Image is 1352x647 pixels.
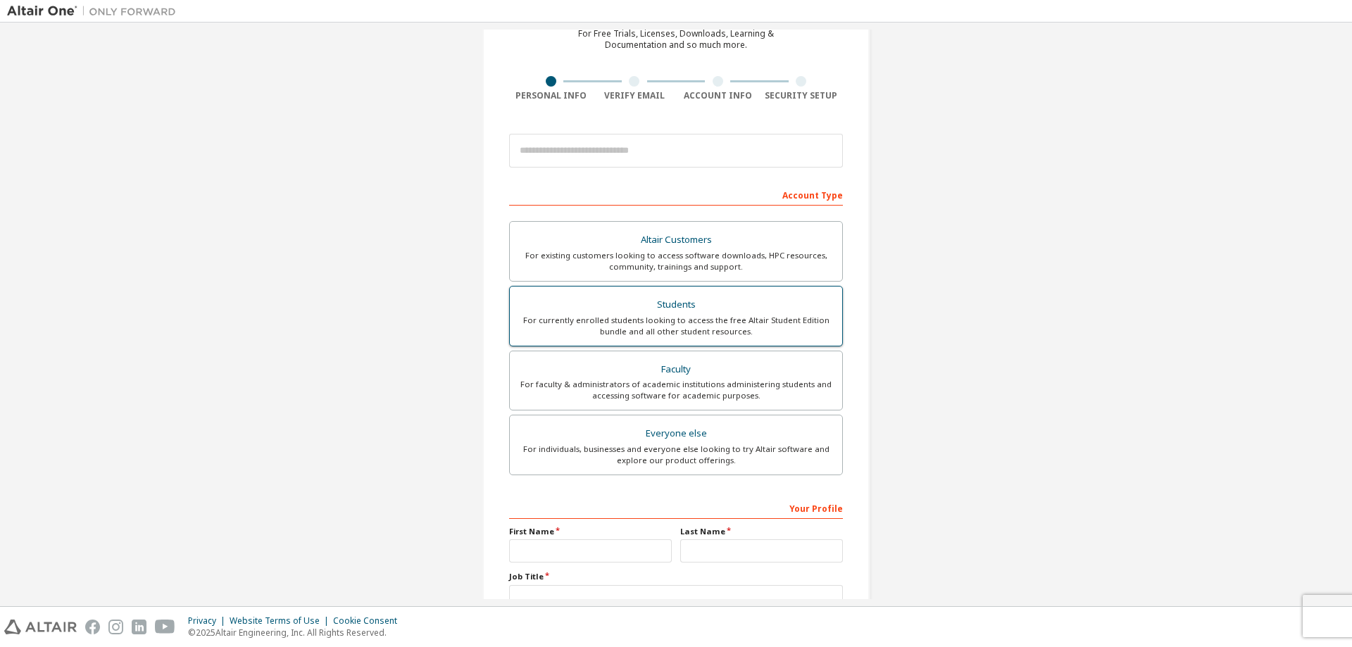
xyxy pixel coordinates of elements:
[518,230,834,250] div: Altair Customers
[188,627,406,639] p: © 2025 Altair Engineering, Inc. All Rights Reserved.
[518,379,834,401] div: For faculty & administrators of academic institutions administering students and accessing softwa...
[108,620,123,634] img: instagram.svg
[188,615,230,627] div: Privacy
[578,28,774,51] div: For Free Trials, Licenses, Downloads, Learning & Documentation and so much more.
[509,571,843,582] label: Job Title
[518,295,834,315] div: Students
[230,615,333,627] div: Website Terms of Use
[760,90,844,101] div: Security Setup
[4,620,77,634] img: altair_logo.svg
[509,90,593,101] div: Personal Info
[676,90,760,101] div: Account Info
[518,315,834,337] div: For currently enrolled students looking to access the free Altair Student Edition bundle and all ...
[7,4,183,18] img: Altair One
[518,444,834,466] div: For individuals, businesses and everyone else looking to try Altair software and explore our prod...
[593,90,677,101] div: Verify Email
[509,526,672,537] label: First Name
[509,496,843,519] div: Your Profile
[680,526,843,537] label: Last Name
[85,620,100,634] img: facebook.svg
[333,615,406,627] div: Cookie Consent
[155,620,175,634] img: youtube.svg
[132,620,146,634] img: linkedin.svg
[518,250,834,272] div: For existing customers looking to access software downloads, HPC resources, community, trainings ...
[509,183,843,206] div: Account Type
[518,360,834,379] div: Faculty
[518,424,834,444] div: Everyone else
